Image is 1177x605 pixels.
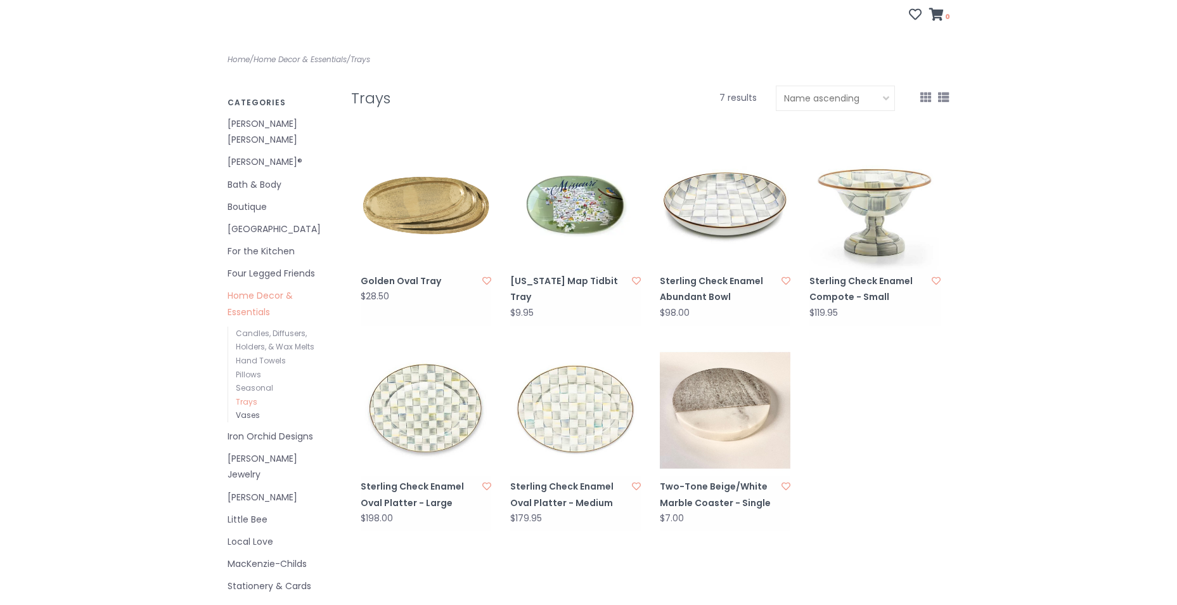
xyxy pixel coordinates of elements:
a: [GEOGRAPHIC_DATA] [228,221,332,237]
a: Trays [351,54,370,65]
a: [PERSON_NAME] [PERSON_NAME] [228,116,332,148]
div: $119.95 [809,308,838,318]
div: $28.50 [361,292,389,301]
a: Add to wishlist [632,480,641,493]
div: $9.95 [510,308,534,318]
h3: Categories [228,98,332,107]
img: MacKenzie-Childs Sterling Check Enamel Compote - Small [809,140,940,270]
a: Golden Oval Tray [361,273,479,289]
a: Add to wishlist [781,480,790,493]
a: Pillows [236,369,261,380]
img: Missouri Map Tidbit Tray [510,140,641,270]
a: Home Decor & Essentials [254,54,347,65]
a: Vases [236,410,260,420]
a: [PERSON_NAME] [228,490,332,505]
a: Add to wishlist [781,275,790,287]
a: Four Legged Friends [228,266,332,282]
a: Sterling Check Enamel Compote - Small [809,273,927,305]
img: MacKenzie-Childs Sterling Check Enamel Abundant Bowl [660,140,790,270]
a: Bath & Body [228,177,332,193]
div: $198.00 [361,514,393,523]
a: Add to wishlist [482,480,491,493]
span: 7 results [719,91,757,104]
img: MacKenzie-Childs Sterling Check Enamel Oval Platter - Large [361,345,491,476]
a: Two-Tone Beige/White Marble Coaster - Single [660,479,778,511]
a: Add to wishlist [482,275,491,287]
a: Sterling Check Enamel Oval Platter - Medium [510,479,628,511]
img: Southbank's Golden Oval Tray [361,140,491,270]
a: Home [228,54,250,65]
a: Trays [236,396,257,407]
img: MacKenzie-Childs Sterling Check Enamel Oval Platter - Medium [510,345,641,476]
div: / / [218,53,589,67]
a: Little Bee [228,512,332,528]
a: For the Kitchen [228,244,332,259]
h1: Trays [351,90,617,107]
a: Iron Orchid Designs [228,429,332,445]
div: $98.00 [660,308,690,318]
a: [PERSON_NAME]® [228,154,332,170]
a: Boutique [228,199,332,215]
a: Add to wishlist [932,275,941,287]
div: $7.00 [660,514,684,523]
span: 0 [944,11,950,22]
a: Sterling Check Enamel Oval Platter - Large [361,479,479,511]
a: Local Love [228,534,332,550]
a: Add to wishlist [632,275,641,287]
a: MacKenzie-Childs [228,556,332,572]
a: Hand Towels [236,355,286,366]
a: Candles, Diffusers, Holders, & Wax Melts [236,328,314,353]
div: $179.95 [510,514,542,523]
a: Stationery & Cards [228,578,332,594]
a: 0 [929,10,950,22]
a: [PERSON_NAME] Jewelry [228,451,332,483]
a: Seasonal [236,382,273,393]
img: Two-Tone Beige/White Marble Coaster - Single [660,345,790,476]
a: [US_STATE] Map Tidbit Tray [510,273,628,305]
a: Sterling Check Enamel Abundant Bowl [660,273,778,305]
a: Home Decor & Essentials [228,288,332,320]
